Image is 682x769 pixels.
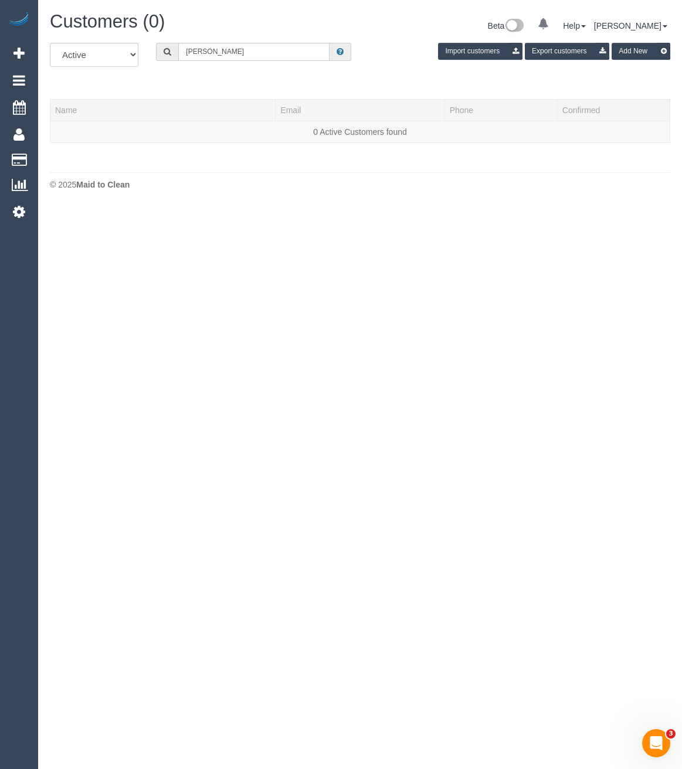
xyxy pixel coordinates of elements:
button: Import customers [438,43,522,60]
button: Export customers [525,43,609,60]
th: Phone [445,99,557,121]
img: New interface [504,19,524,34]
span: 3 [666,729,676,739]
button: Add New [612,43,670,60]
th: Confirmed [557,99,670,121]
span: Customers (0) [50,11,165,32]
a: Help [563,21,586,30]
td: 0 Active Customers found [50,121,670,142]
strong: Maid to Clean [76,180,130,189]
img: Automaid Logo [7,12,30,28]
iframe: Intercom live chat [642,729,670,757]
div: © 2025 [50,179,670,190]
a: Beta [488,21,524,30]
input: Search customers ... [178,43,330,61]
th: Email [276,99,445,121]
a: [PERSON_NAME] [594,21,667,30]
th: Name [50,99,276,121]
